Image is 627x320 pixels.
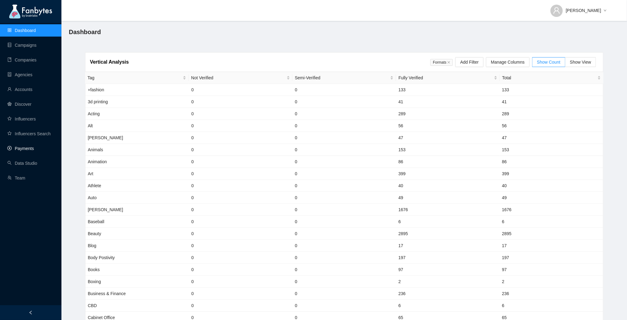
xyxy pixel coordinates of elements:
td: 0 [292,240,396,252]
th: Semi-Verified [292,72,396,84]
th: Total [500,72,604,84]
td: 0 [292,288,396,300]
a: bookCompanies [7,57,37,62]
th: Fully Verified [396,72,500,84]
td: 0 [292,120,396,132]
td: +fashion [85,84,189,96]
td: 0 [189,84,292,96]
a: usergroup-addTeam [7,176,25,180]
td: Boxing [85,276,189,288]
td: 0 [189,228,292,240]
a: pay-circlePayments [7,146,34,151]
td: 0 [189,180,292,192]
td: 153 [500,144,603,156]
td: 0 [189,300,292,312]
td: Acting [85,108,189,120]
td: 0 [292,228,396,240]
td: 0 [292,180,396,192]
td: 0 [189,132,292,144]
td: 0 [292,276,396,288]
td: 0 [189,96,292,108]
button: Add Filter [455,57,484,67]
td: 1676 [500,204,603,216]
td: 0 [189,288,292,300]
td: 0 [292,252,396,264]
td: 0 [189,240,292,252]
td: Auto [85,192,189,204]
td: 0 [292,84,396,96]
td: 47 [500,132,603,144]
td: 56 [396,120,500,132]
td: 0 [292,192,396,204]
td: 2895 [500,228,603,240]
td: 0 [189,204,292,216]
td: 6 [396,216,500,228]
td: Athlete [85,180,189,192]
td: 0 [189,108,292,120]
span: user [553,7,560,14]
button: [PERSON_NAME]down [546,3,612,13]
span: Not Verified [191,74,285,81]
td: 2 [396,276,500,288]
td: 197 [500,252,603,264]
td: Books [85,264,189,276]
td: 153 [396,144,500,156]
td: 236 [500,288,603,300]
td: Business & Finance [85,288,189,300]
span: Dashboard [69,27,101,37]
td: 0 [189,156,292,168]
td: 399 [396,168,500,180]
td: Animation [85,156,189,168]
a: starInfluencers Search [7,131,51,136]
td: Alt [85,120,189,132]
td: [PERSON_NAME] [85,204,189,216]
a: appstoreDashboard [7,28,36,33]
span: [PERSON_NAME] [566,7,601,14]
td: 0 [292,108,396,120]
th: Tag [85,72,189,84]
button: Manage Columns [486,57,530,67]
td: 0 [189,252,292,264]
td: 133 [500,84,603,96]
td: 289 [396,108,500,120]
td: 47 [396,132,500,144]
td: 133 [396,84,500,96]
span: Manage Columns [491,59,525,65]
td: 197 [396,252,500,264]
td: 1676 [396,204,500,216]
span: Semi-Verified [295,74,389,81]
td: 97 [500,264,603,276]
td: 0 [292,216,396,228]
td: 0 [189,144,292,156]
td: Art [85,168,189,180]
td: 41 [500,96,603,108]
a: userAccounts [7,87,33,92]
td: 86 [396,156,500,168]
td: 289 [500,108,603,120]
td: 2895 [396,228,500,240]
td: 0 [292,144,396,156]
a: containerAgencies [7,72,33,77]
td: 40 [500,180,603,192]
span: Show Count [537,60,560,65]
td: 0 [292,264,396,276]
span: close [447,61,450,64]
span: down [604,9,607,13]
td: 97 [396,264,500,276]
article: Vertical Analysis [90,58,129,66]
th: Not Verified [189,72,292,84]
span: Fully Verified [398,74,493,81]
td: 0 [189,168,292,180]
td: Animals [85,144,189,156]
td: 0 [292,204,396,216]
td: 6 [500,216,603,228]
td: 0 [189,276,292,288]
td: 0 [189,192,292,204]
a: searchData Studio [7,161,37,166]
td: 0 [189,264,292,276]
td: 86 [500,156,603,168]
td: 3d printing [85,96,189,108]
td: 41 [396,96,500,108]
span: Tag [88,74,182,81]
td: 0 [292,168,396,180]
